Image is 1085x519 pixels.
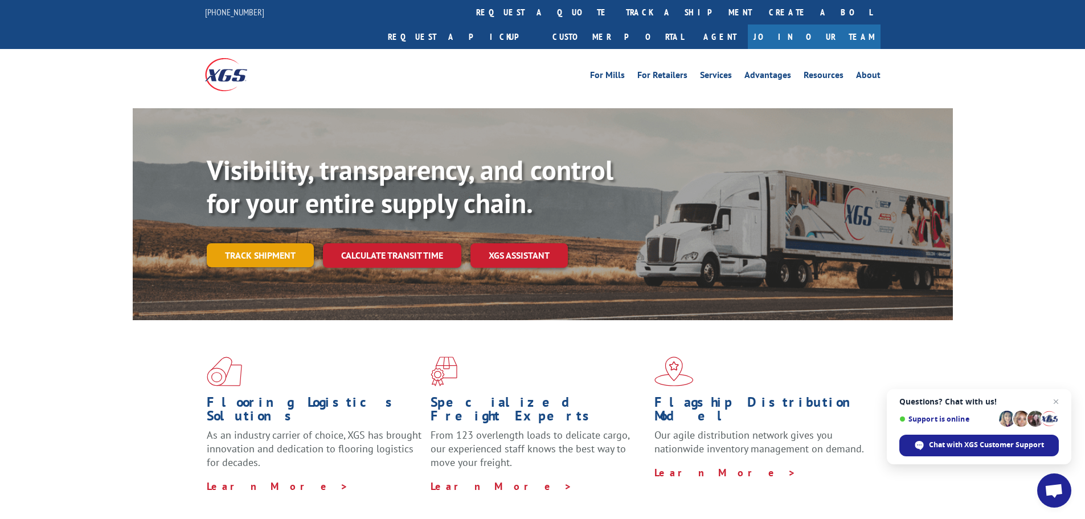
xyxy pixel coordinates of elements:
a: [PHONE_NUMBER] [205,6,264,18]
a: Customer Portal [544,24,692,49]
span: Close chat [1049,395,1063,408]
a: For Retailers [637,71,687,83]
a: Calculate transit time [323,243,461,268]
span: As an industry carrier of choice, XGS has brought innovation and dedication to flooring logistics... [207,428,421,469]
div: Open chat [1037,473,1071,508]
a: For Mills [590,71,625,83]
h1: Flooring Logistics Solutions [207,395,422,428]
a: Services [700,71,732,83]
span: Support is online [899,415,995,423]
span: Our agile distribution network gives you nationwide inventory management on demand. [654,428,864,455]
a: Learn More > [207,480,349,493]
h1: Specialized Freight Experts [431,395,646,428]
a: Request a pickup [379,24,544,49]
img: xgs-icon-focused-on-flooring-red [431,357,457,386]
a: Learn More > [431,480,572,493]
h1: Flagship Distribution Model [654,395,870,428]
a: Resources [804,71,844,83]
a: Agent [692,24,748,49]
div: Chat with XGS Customer Support [899,435,1059,456]
a: Join Our Team [748,24,881,49]
span: Chat with XGS Customer Support [929,440,1044,450]
a: Track shipment [207,243,314,267]
img: xgs-icon-total-supply-chain-intelligence-red [207,357,242,386]
a: About [856,71,881,83]
b: Visibility, transparency, and control for your entire supply chain. [207,152,613,220]
a: Advantages [744,71,791,83]
span: Questions? Chat with us! [899,397,1059,406]
a: Learn More > [654,466,796,479]
p: From 123 overlength loads to delicate cargo, our experienced staff knows the best way to move you... [431,428,646,479]
img: xgs-icon-flagship-distribution-model-red [654,357,694,386]
a: XGS ASSISTANT [470,243,568,268]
